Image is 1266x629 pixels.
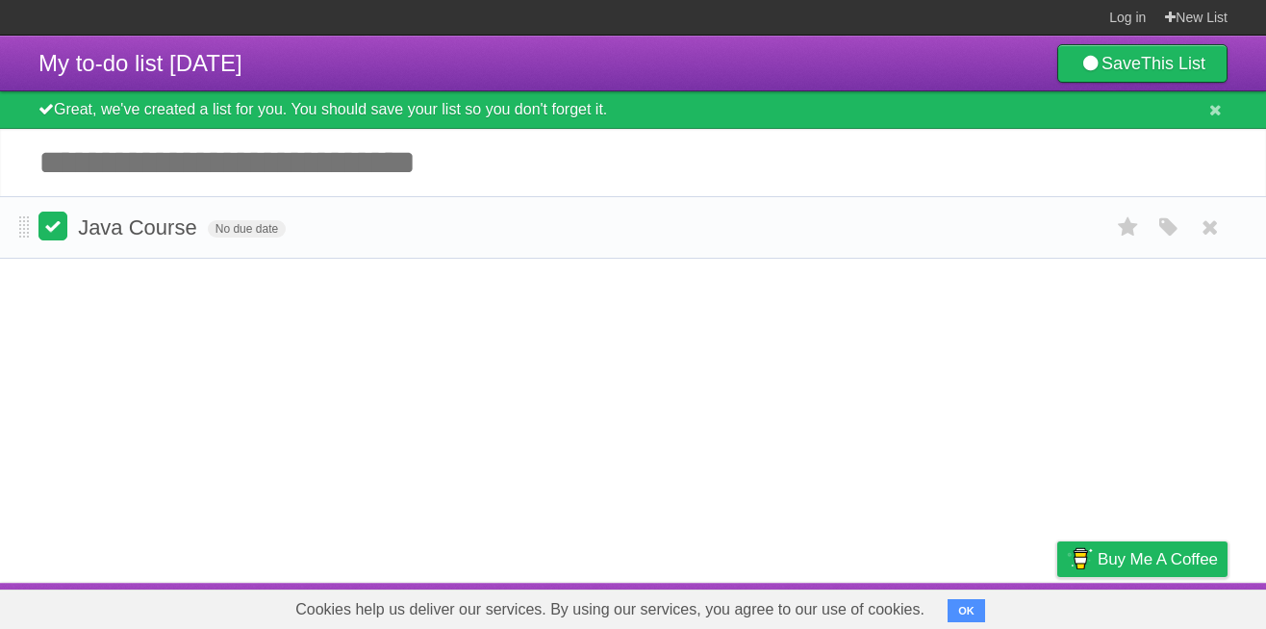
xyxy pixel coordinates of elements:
[276,591,944,629] span: Cookies help us deliver our services. By using our services, you agree to our use of cookies.
[1106,588,1228,624] a: Suggest a feature
[1098,542,1218,576] span: Buy me a coffee
[78,215,202,239] span: Java Course
[801,588,842,624] a: About
[1067,542,1093,575] img: Buy me a coffee
[865,588,943,624] a: Developers
[1032,588,1082,624] a: Privacy
[948,599,985,622] button: OK
[1141,54,1205,73] b: This List
[1110,212,1147,243] label: Star task
[38,212,67,240] label: Done
[38,50,242,76] span: My to-do list [DATE]
[1057,541,1228,577] a: Buy me a coffee
[967,588,1009,624] a: Terms
[1057,44,1228,83] a: SaveThis List
[208,220,286,238] span: No due date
